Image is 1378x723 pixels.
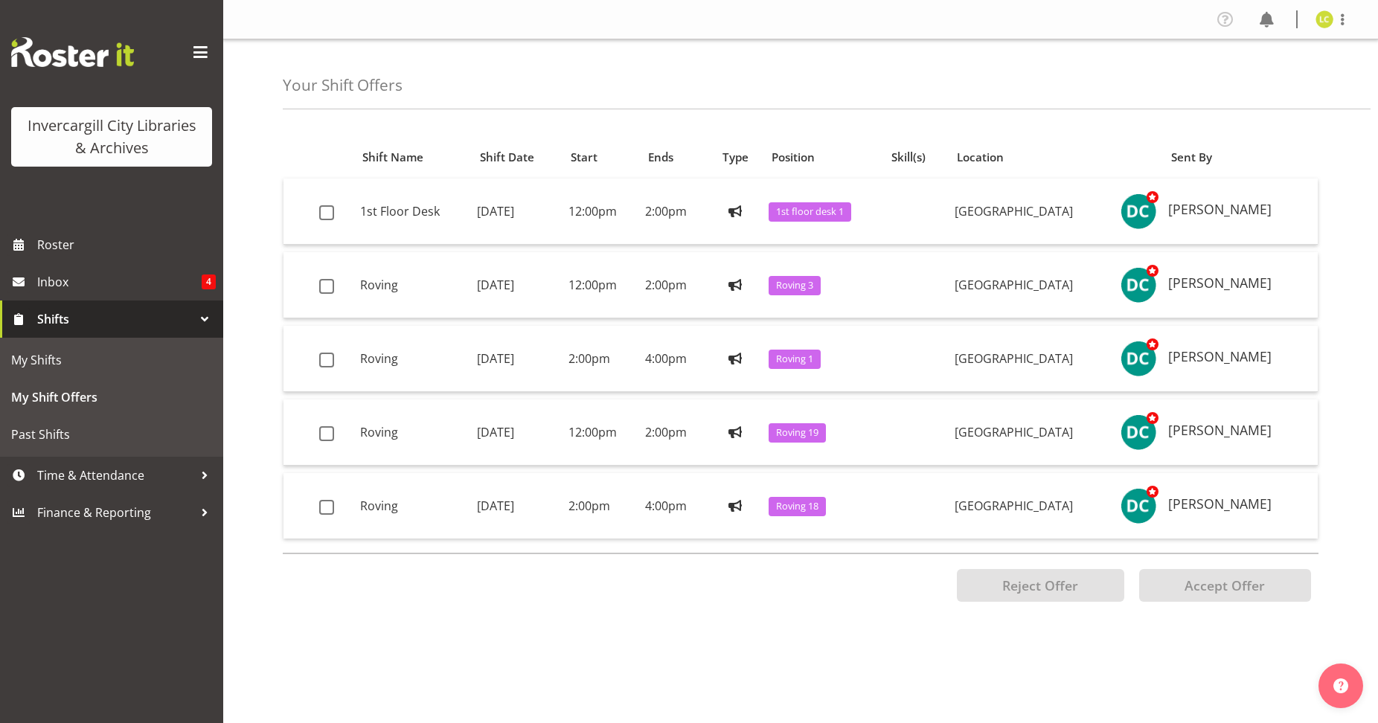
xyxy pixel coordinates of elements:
[1168,202,1306,217] h5: [PERSON_NAME]
[283,77,403,94] h4: Your Shift Offers
[571,149,597,166] span: Start
[471,473,562,539] td: [DATE]
[4,341,219,379] a: My Shifts
[949,473,1115,539] td: [GEOGRAPHIC_DATA]
[354,399,471,466] td: Roving
[563,252,640,318] td: 12:00pm
[639,399,708,466] td: 2:00pm
[471,399,562,466] td: [DATE]
[1168,276,1306,291] h5: [PERSON_NAME]
[202,274,216,289] span: 4
[1121,267,1156,303] img: donald-cunningham11616.jpg
[1168,497,1306,512] h5: [PERSON_NAME]
[957,569,1124,602] button: Reject Offer
[891,149,926,166] span: Skill(s)
[639,179,708,245] td: 2:00pm
[11,423,212,446] span: Past Shifts
[1139,569,1311,602] button: Accept Offer
[776,425,818,440] span: Roving 19
[957,149,1004,166] span: Location
[949,399,1115,466] td: [GEOGRAPHIC_DATA]
[776,205,844,219] span: 1st floor desk 1
[1121,341,1156,376] img: donald-cunningham11616.jpg
[37,501,193,524] span: Finance & Reporting
[354,252,471,318] td: Roving
[471,179,562,245] td: [DATE]
[639,252,708,318] td: 2:00pm
[648,149,673,166] span: Ends
[1121,193,1156,229] img: donald-cunningham11616.jpg
[480,149,534,166] span: Shift Date
[1168,423,1306,438] h5: [PERSON_NAME]
[776,278,813,292] span: Roving 3
[1121,488,1156,524] img: donald-cunningham11616.jpg
[563,179,640,245] td: 12:00pm
[776,352,813,366] span: Roving 1
[1168,350,1306,364] h5: [PERSON_NAME]
[1171,149,1212,166] span: Sent By
[1121,414,1156,450] img: donald-cunningham11616.jpg
[354,326,471,392] td: Roving
[11,349,212,371] span: My Shifts
[354,473,471,539] td: Roving
[37,271,202,293] span: Inbox
[722,149,749,166] span: Type
[949,179,1115,245] td: [GEOGRAPHIC_DATA]
[37,308,193,330] span: Shifts
[776,499,818,513] span: Roving 18
[354,179,471,245] td: 1st Floor Desk
[11,386,212,408] span: My Shift Offers
[1185,576,1265,594] span: Accept Offer
[949,252,1115,318] td: [GEOGRAPHIC_DATA]
[639,473,708,539] td: 4:00pm
[639,326,708,392] td: 4:00pm
[772,149,815,166] span: Position
[4,416,219,453] a: Past Shifts
[949,326,1115,392] td: [GEOGRAPHIC_DATA]
[471,326,562,392] td: [DATE]
[563,326,640,392] td: 2:00pm
[1315,10,1333,28] img: linda-cooper11673.jpg
[11,37,134,67] img: Rosterit website logo
[362,149,423,166] span: Shift Name
[563,399,640,466] td: 12:00pm
[1002,576,1078,594] span: Reject Offer
[37,464,193,486] span: Time & Attendance
[563,473,640,539] td: 2:00pm
[26,115,197,159] div: Invercargill City Libraries & Archives
[471,252,562,318] td: [DATE]
[37,234,216,256] span: Roster
[1333,678,1348,693] img: help-xxl-2.png
[4,379,219,416] a: My Shift Offers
